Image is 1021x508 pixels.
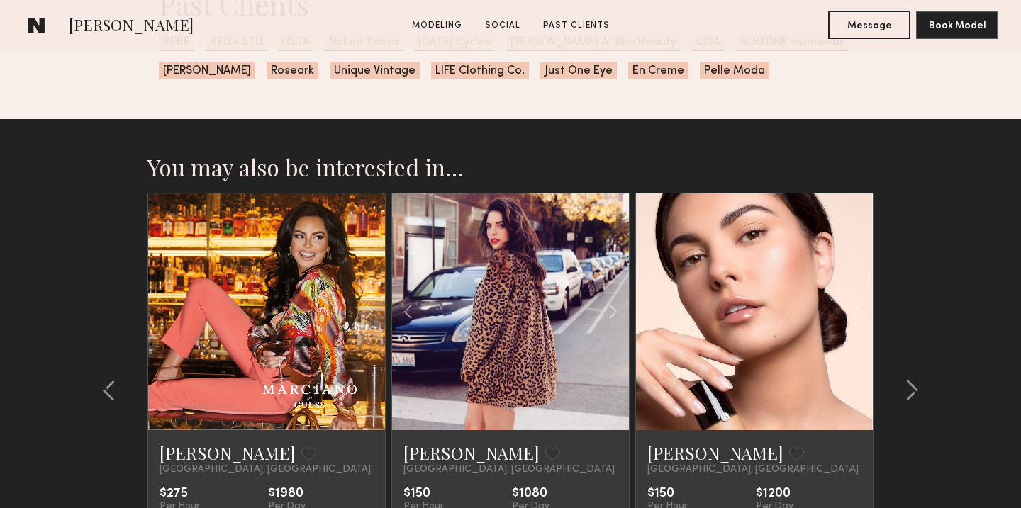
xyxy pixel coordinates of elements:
[160,441,296,464] a: [PERSON_NAME]
[916,11,998,39] button: Book Model
[628,62,688,79] span: En Creme
[828,11,910,39] button: Message
[756,487,793,501] div: $1200
[647,487,688,501] div: $150
[268,487,306,501] div: $1980
[403,441,540,464] a: [PERSON_NAME]
[406,19,468,32] a: Modeling
[160,464,371,475] span: [GEOGRAPHIC_DATA], [GEOGRAPHIC_DATA]
[147,153,874,181] h2: You may also be interested in…
[647,464,859,475] span: [GEOGRAPHIC_DATA], [GEOGRAPHIC_DATA]
[69,14,194,39] span: [PERSON_NAME]
[267,62,318,79] span: Roseark
[403,464,615,475] span: [GEOGRAPHIC_DATA], [GEOGRAPHIC_DATA]
[540,62,617,79] span: Just One Eye
[431,62,529,79] span: LIFE Clothing Co.
[403,487,444,501] div: $150
[647,441,783,464] a: [PERSON_NAME]
[159,62,255,79] span: [PERSON_NAME]
[700,62,769,79] span: Pelle Moda
[479,19,526,32] a: Social
[160,487,200,501] div: $275
[537,19,615,32] a: Past Clients
[916,18,998,30] a: Book Model
[330,62,420,79] span: Unique Vintage
[512,487,549,501] div: $1080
